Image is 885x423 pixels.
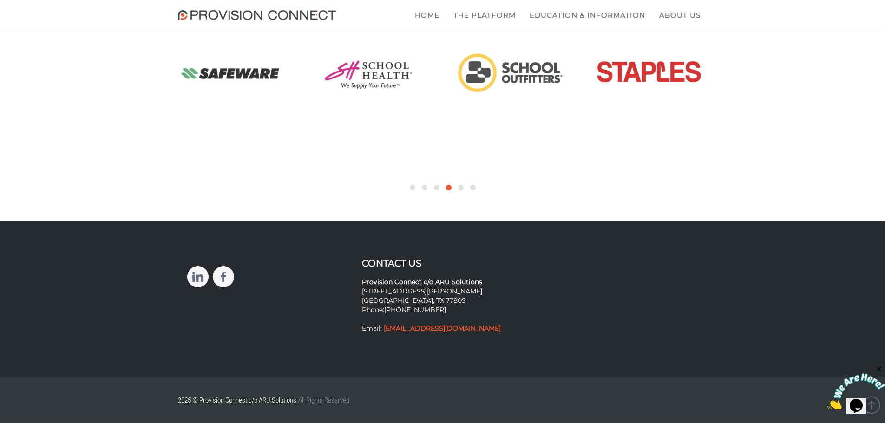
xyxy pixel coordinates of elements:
img: Provision Connect [178,10,341,20]
span: All Rights Reserved. [298,396,351,404]
img: School Outfitters [457,48,564,98]
a: [PHONE_NUMBER] [384,306,446,314]
h3: Contact Us [362,258,523,268]
img: Safeware [178,48,285,98]
img: School Health [317,48,424,98]
p: [STREET_ADDRESS][PERSON_NAME] [GEOGRAPHIC_DATA], TX 77805 Phone: Email: [362,268,523,333]
a: [EMAIL_ADDRESS][DOMAIN_NAME] [382,324,501,332]
strong: Provision Connect c/o ARU Solutions [362,278,482,286]
iframe: chat widget [827,365,885,409]
strong: [EMAIL_ADDRESS][DOMAIN_NAME] [384,324,501,332]
p: 2025 © Provision Connect c/o ARU Solutions. [178,391,436,409]
img: Staples [596,48,703,98]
